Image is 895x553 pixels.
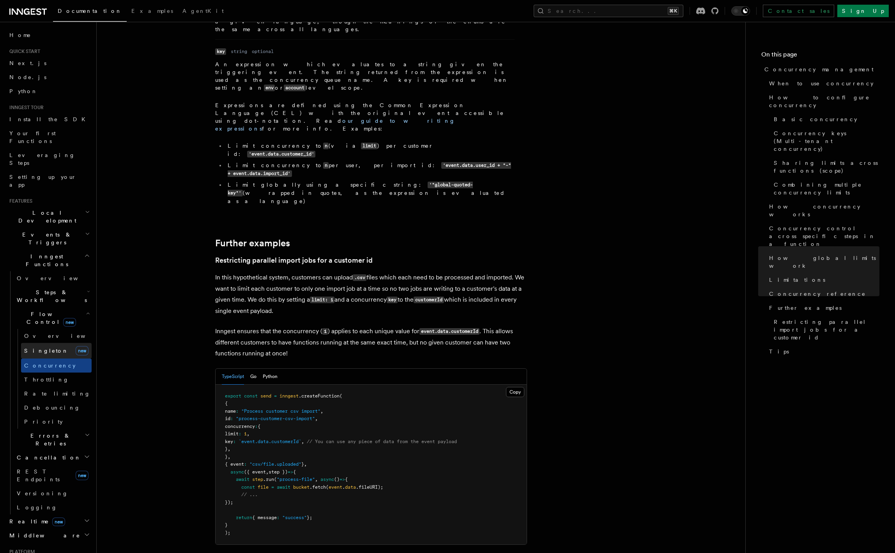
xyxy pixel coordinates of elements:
a: Overview [21,329,92,343]
span: : [236,408,239,414]
p: In this hypothetical system, customers can upload files which each need to be processed and impor... [215,272,527,316]
span: } [225,522,228,528]
span: ( [274,477,277,482]
span: REST Endpoints [17,468,60,482]
button: Toggle dark mode [731,6,750,16]
span: Events & Triggers [6,231,85,246]
span: Documentation [58,8,122,14]
span: : [230,416,233,421]
span: Versioning [17,490,68,496]
button: Flow Controlnew [14,307,92,329]
span: .createFunction [299,393,340,399]
span: { [258,424,260,429]
button: Inngest Functions [6,249,92,271]
span: Concurrency control across specific steps in a function [769,224,879,248]
span: , [228,446,230,452]
span: export [225,393,241,399]
p: Inngest ensures that the concurrency ( ) applies to each unique value for . This allows different... [215,326,527,359]
a: Throttling [21,373,92,387]
span: bucket [293,484,310,490]
button: Errors & Retries [14,429,92,451]
a: Combining multiple concurrency limits [771,178,879,200]
a: Versioning [14,486,92,500]
li: Limit globally using a specific string: (wrapped in quotes, as the expression is evaluated as a l... [225,181,515,205]
span: , [247,431,249,436]
a: How to configure concurrency [766,90,879,112]
span: id [225,416,230,421]
button: Steps & Workflows [14,285,92,307]
span: ); [225,530,230,535]
a: Next.js [6,56,92,70]
span: Setting up your app [9,174,76,188]
span: // ... [241,492,258,497]
span: { [345,477,348,482]
span: Concurrency keys (Multi-tenant concurrency) [774,129,879,153]
span: await [277,484,290,490]
span: Concurrency [24,362,76,369]
span: Steps & Workflows [14,288,87,304]
button: Local Development [6,206,92,228]
span: limit [225,431,239,436]
span: .fileURI); [356,484,383,490]
code: .csv [353,274,366,281]
span: Local Development [6,209,85,224]
p: Expressions are defined using the Common Expression Language (CEL) with the original event access... [215,101,515,133]
span: "process-customer-csv-import" [236,416,315,421]
a: Sign Up [837,5,889,17]
a: Restricting parallel import jobs for a customer id [771,315,879,345]
a: Singletonnew [21,343,92,359]
h4: On this page [761,50,879,62]
span: Leveraging Steps [9,152,75,166]
a: Your first Functions [6,126,92,148]
code: 1 [322,328,328,335]
span: Basic concurrency [774,115,857,123]
div: Flow Controlnew [14,329,92,429]
span: Sharing limits across functions (scope) [774,159,879,175]
span: , [228,454,230,459]
a: Sharing limits across functions (scope) [771,156,879,178]
span: { [225,401,228,406]
span: Throttling [24,376,69,383]
span: }; [307,515,312,520]
span: Your first Functions [9,130,56,144]
button: Events & Triggers [6,228,92,249]
a: our guide to writing expressions [215,118,455,132]
span: step [252,477,263,482]
span: Next.js [9,60,46,66]
span: Debouncing [24,405,80,411]
span: { event [225,461,244,467]
li: Limit concurrency to per user, per import id: [225,161,515,178]
a: Concurrency [21,359,92,373]
dd: string [231,48,247,55]
a: Concurrency control across specific steps in a function [766,221,879,251]
a: AgentKit [178,2,228,21]
span: How to configure concurrency [769,94,879,109]
a: Logging [14,500,92,514]
span: async [230,469,244,475]
span: `event.data.customerId` [239,439,301,444]
span: : [233,439,236,444]
span: name [225,408,236,414]
a: Setting up your app [6,170,92,192]
span: .run [263,477,274,482]
button: Cancellation [14,451,92,465]
span: Restricting parallel import jobs for a customer id [774,318,879,341]
span: , [315,416,318,421]
span: new [76,471,88,480]
span: Concurrency reference [769,290,866,298]
a: Further examples [215,238,290,249]
a: Priority [21,415,92,429]
code: env [264,85,275,91]
code: key [215,48,226,55]
a: Basic concurrency [771,112,879,126]
span: "process-file" [277,477,315,482]
a: Home [6,28,92,42]
li: Limit concurrency to (via ) per customer id: [225,142,515,158]
span: Rate limiting [24,390,90,397]
span: Realtime [6,518,65,525]
span: Singleton [24,348,69,354]
button: Python [263,369,278,385]
span: = [271,484,274,490]
button: Go [250,369,256,385]
span: , [266,469,269,475]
